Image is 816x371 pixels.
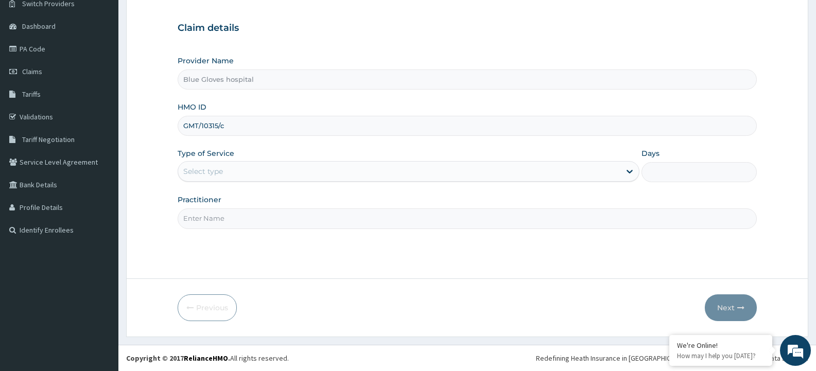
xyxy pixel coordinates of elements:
span: Claims [22,67,42,76]
span: Dashboard [22,22,56,31]
span: Tariffs [22,90,41,99]
label: Days [641,148,659,158]
label: HMO ID [178,102,206,112]
span: Tariff Negotiation [22,135,75,144]
label: Type of Service [178,148,234,158]
a: RelianceHMO [184,354,228,363]
div: Select type [183,166,223,176]
input: Enter Name [178,208,757,228]
input: Enter HMO ID [178,116,757,136]
button: Next [705,294,757,321]
button: Previous [178,294,237,321]
label: Provider Name [178,56,234,66]
footer: All rights reserved. [118,345,816,371]
label: Practitioner [178,195,221,205]
p: How may I help you today? [677,351,765,360]
div: We're Online! [677,341,765,350]
div: Redefining Heath Insurance in [GEOGRAPHIC_DATA] using Telemedicine and Data Science! [536,353,808,363]
strong: Copyright © 2017 . [126,354,230,363]
h3: Claim details [178,23,757,34]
